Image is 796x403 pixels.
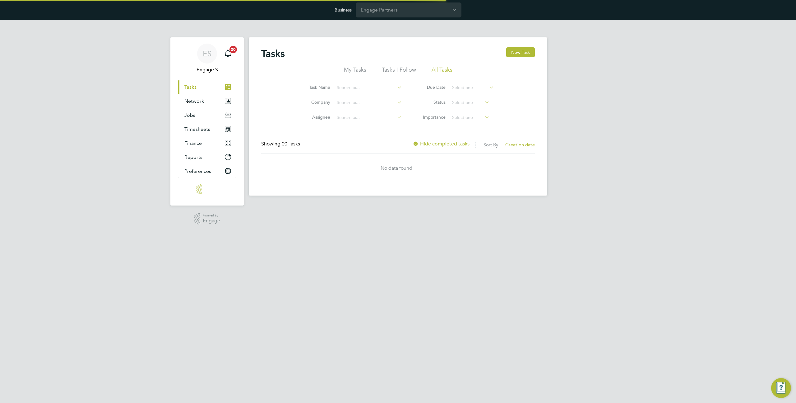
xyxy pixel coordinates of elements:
button: Reports [178,150,236,164]
label: Status [418,99,446,105]
label: Importance [418,114,446,120]
a: Go to home page [178,184,236,194]
span: Reports [184,154,202,160]
nav: Main navigation [170,37,244,206]
button: Preferences [178,164,236,178]
a: Powered byEngage [194,213,220,225]
div: No data found [261,165,532,172]
a: Tasks [178,80,236,94]
span: ES [203,50,211,58]
label: Assignee [302,114,330,120]
label: Company [302,99,330,105]
button: Finance [178,136,236,150]
h2: Tasks [261,47,285,60]
span: Jobs [184,112,195,118]
label: Task Name [302,84,330,90]
label: Hide completed tasks [413,141,470,147]
label: Due Date [418,84,446,90]
input: Select one [450,83,494,92]
span: Powered by [203,213,220,218]
span: Network [184,98,204,104]
img: engage-logo-retina.png [196,184,218,194]
span: 20 [229,46,237,53]
input: Search for... [335,83,402,92]
input: Select one [450,98,489,107]
span: Tasks [184,84,197,90]
div: Showing [261,141,301,147]
label: Sort By [484,142,498,148]
li: All Tasks [432,66,452,77]
button: Engage Resource Center [771,378,791,398]
input: Search for... [335,113,402,122]
li: My Tasks [344,66,366,77]
span: Engage S [178,66,236,73]
button: Timesheets [178,122,236,136]
button: Network [178,94,236,108]
span: Preferences [184,168,211,174]
span: Engage [203,218,220,224]
a: ESEngage S [178,44,236,73]
button: New Task [506,47,535,57]
span: Timesheets [184,126,210,132]
input: Search for... [335,98,402,107]
li: Tasks I Follow [382,66,416,77]
button: Jobs [178,108,236,122]
span: Finance [184,140,202,146]
span: 00 Tasks [282,141,300,147]
a: 20 [222,44,234,64]
span: Creation date [505,142,535,148]
input: Select one [450,113,489,122]
label: Business [335,7,352,13]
